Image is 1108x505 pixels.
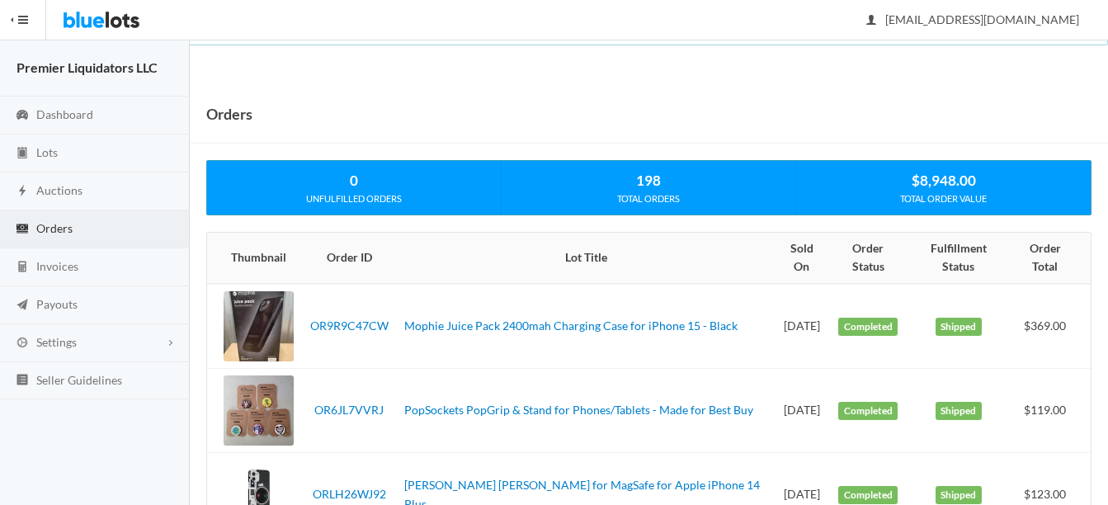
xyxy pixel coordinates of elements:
[1009,369,1091,453] td: $119.00
[502,191,795,206] div: TOTAL ORDERS
[36,373,122,387] span: Seller Guidelines
[936,486,982,504] label: Shipped
[398,233,775,284] th: Lot Title
[775,284,829,369] td: [DATE]
[867,12,1079,26] span: [EMAIL_ADDRESS][DOMAIN_NAME]
[404,403,753,417] a: PopSockets PopGrip & Stand for Phones/Tablets - Made for Best Buy
[14,108,31,124] ion-icon: speedometer
[796,191,1091,206] div: TOTAL ORDER VALUE
[912,172,976,189] strong: $8,948.00
[36,107,93,121] span: Dashboard
[838,318,898,336] label: Completed
[206,101,252,126] h1: Orders
[775,233,829,284] th: Sold On
[36,335,77,349] span: Settings
[14,146,31,162] ion-icon: clipboard
[300,233,398,284] th: Order ID
[14,373,31,389] ion-icon: list box
[14,298,31,314] ion-icon: paper plane
[36,297,78,311] span: Payouts
[350,172,358,189] strong: 0
[14,336,31,352] ion-icon: cog
[313,487,386,501] a: ORLH26WJ92
[314,403,384,417] a: OR6JL7VVRJ
[828,233,907,284] th: Order Status
[838,402,898,420] label: Completed
[1009,233,1091,284] th: Order Total
[36,221,73,235] span: Orders
[404,319,738,333] a: Mophie Juice Pack 2400mah Charging Case for iPhone 15 - Black
[936,318,982,336] label: Shipped
[936,402,982,420] label: Shipped
[207,233,300,284] th: Thumbnail
[17,59,158,75] strong: Premier Liquidators LLC
[310,319,389,333] a: OR9R9C47CW
[838,486,898,504] label: Completed
[908,233,1009,284] th: Fulfillment Status
[14,184,31,200] ion-icon: flash
[14,222,31,238] ion-icon: cash
[14,260,31,276] ion-icon: calculator
[775,369,829,453] td: [DATE]
[36,183,83,197] span: Auctions
[636,172,661,189] strong: 198
[36,145,58,159] span: Lots
[207,191,501,206] div: UNFULFILLED ORDERS
[36,259,78,273] span: Invoices
[1009,284,1091,369] td: $369.00
[863,13,879,29] ion-icon: person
